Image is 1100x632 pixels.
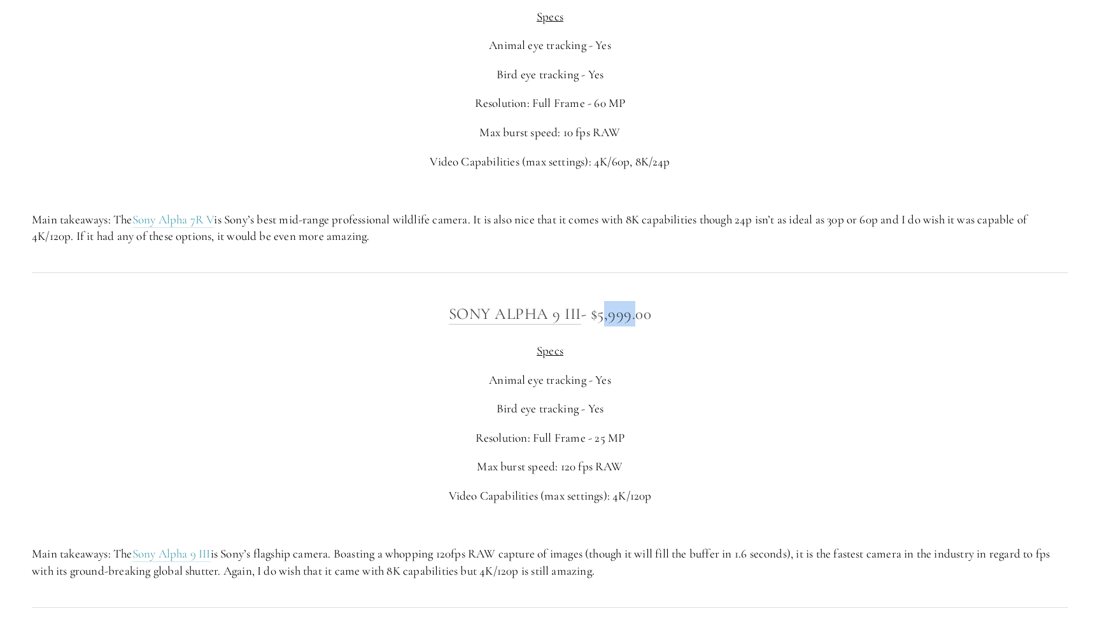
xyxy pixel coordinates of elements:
span: Specs [537,9,563,24]
h3: - $5,999.00 [32,301,1068,327]
a: Sony Alpha 7R V [132,212,215,228]
p: Video Capabilities (max settings): 4K/60p, 8K/24p [32,153,1068,171]
p: Bird eye tracking - Yes [32,66,1068,83]
a: Sony Alpha 9 III [449,304,581,325]
p: Resolution: Full Frame - 25 MP [32,430,1068,447]
a: Sony Alpha 9 III [132,546,211,562]
p: Main takeaways: The is Sony’s best mid-range professional wildlife camera. It is also nice that i... [32,211,1068,245]
p: Bird eye tracking - Yes [32,400,1068,418]
span: Specs [537,343,563,358]
p: Animal eye tracking - Yes [32,372,1068,389]
p: Resolution: Full Frame - 60 MP [32,95,1068,112]
p: Max burst speed: 10 fps RAW [32,124,1068,141]
p: Animal eye tracking - Yes [32,37,1068,54]
p: Max burst speed: 120 fps RAW [32,458,1068,475]
p: Main takeaways: The is Sony’s flagship camera. Boasting a whopping 120fps RAW capture of images (... [32,545,1068,579]
p: Video Capabilities (max settings): 4K/120p [32,488,1068,505]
